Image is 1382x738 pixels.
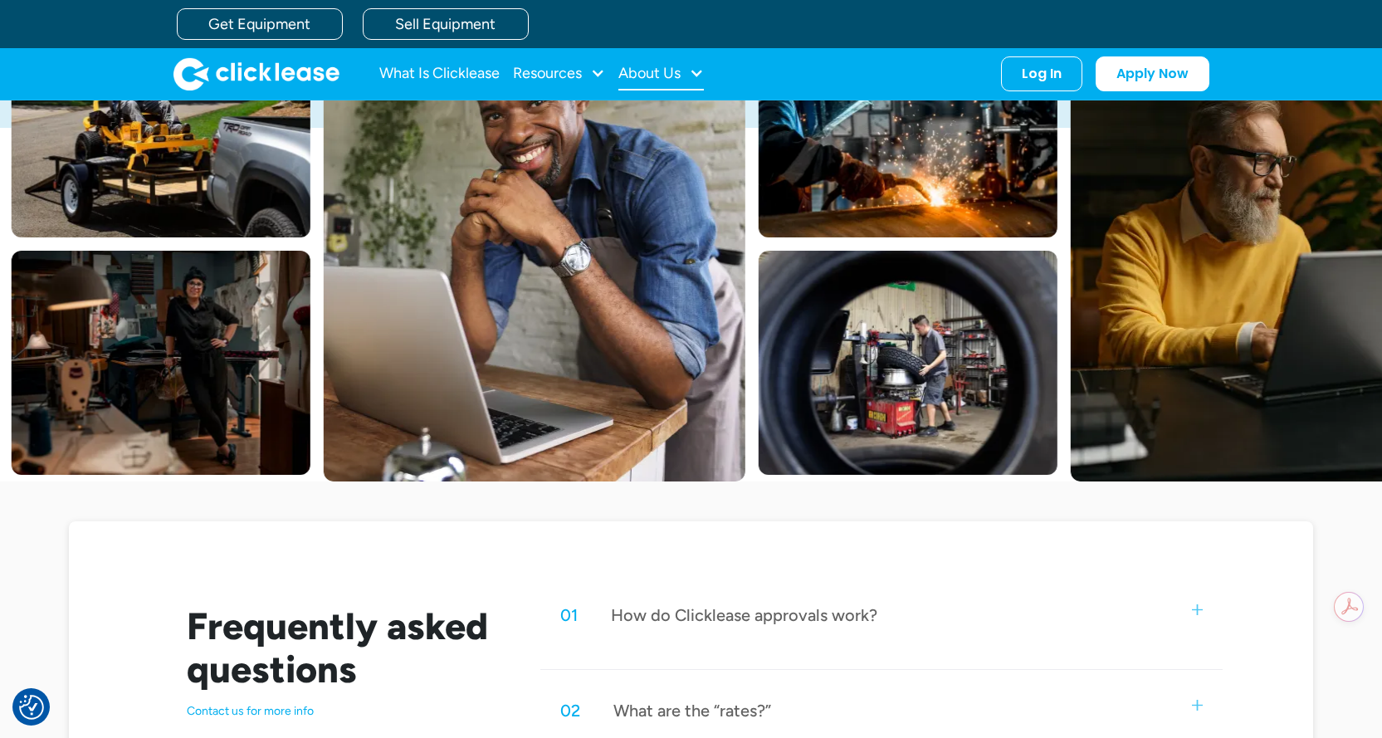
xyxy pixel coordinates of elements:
[173,57,339,90] img: Clicklease logo
[613,700,771,721] div: What are the “rates?”
[187,704,501,719] p: Contact us for more info
[560,700,580,721] div: 02
[19,695,44,720] button: Consent Preferences
[560,604,578,626] div: 01
[1096,56,1209,91] a: Apply Now
[1022,66,1062,82] div: Log In
[1192,700,1203,711] img: small plus
[611,604,877,626] div: How do Clicklease approvals work?
[379,57,500,90] a: What Is Clicklease
[363,8,529,40] a: Sell Equipment
[12,13,310,237] img: Man with hat and blue shirt driving a yellow lawn mower onto a trailer
[513,57,605,90] div: Resources
[759,251,1057,475] img: A man fitting a new tire on a rim
[759,13,1057,237] img: A welder in a large mask working on a large pipe
[187,604,501,691] h2: Frequently asked questions
[618,57,704,90] div: About Us
[324,13,745,481] img: A smiling man in a blue shirt and apron leaning over a table with a laptop
[1192,604,1203,615] img: small plus
[173,57,339,90] a: home
[177,8,343,40] a: Get Equipment
[19,695,44,720] img: Revisit consent button
[12,251,310,475] img: a woman standing next to a sewing machine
